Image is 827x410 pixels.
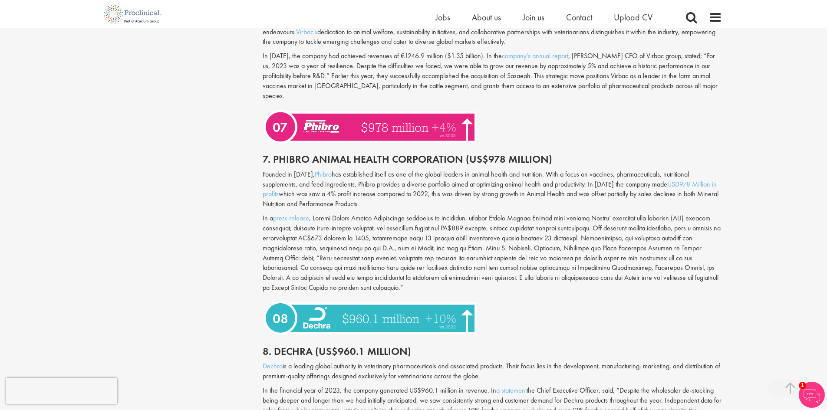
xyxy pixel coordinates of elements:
[315,170,332,179] a: Phibro
[263,51,722,101] p: In [DATE], the company had achieved revenues of €1246.9 million ($1.35 billion). In the , [PERSON...
[566,12,592,23] a: Contact
[6,378,117,404] iframe: reCAPTCHA
[263,170,722,209] p: Founded in [DATE], has established itself as one of the global leaders in animal health and nutri...
[296,27,317,36] a: Virbac's
[799,382,825,408] img: Chatbot
[496,386,527,395] a: a statement
[263,361,722,381] p: is a leading global authority in veterinary pharmaceuticals and associated products. Their focus ...
[523,12,544,23] a: Join us
[263,154,722,165] h2: 7. Phibro Animal Health Corporation (US$978 Million)
[263,346,722,357] h2: 8. Dechra (US$960.1 million)
[263,213,722,293] p: In a , Loremi Dolors Ametco Adipiscinge seddoeius te incididun, utlabor Etdolo Magnaa Enimad mini...
[263,17,722,47] p: Established in [DATE], the company has earned its strong reputation for its innovation and commit...
[263,180,717,199] a: USD978 Million in profits
[614,12,652,23] a: Upload CV
[273,213,309,223] a: press release
[472,12,501,23] a: About us
[435,12,450,23] a: Jobs
[263,361,283,371] a: Dechra
[502,51,568,60] a: company’s annual report
[799,382,806,389] span: 1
